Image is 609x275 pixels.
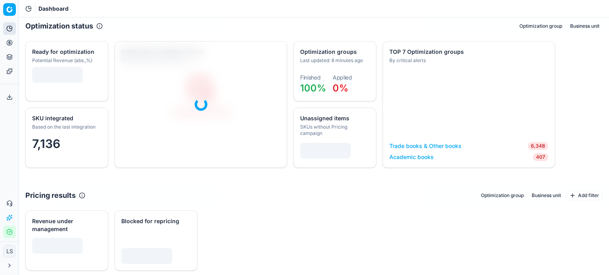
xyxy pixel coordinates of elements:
[121,217,189,225] div: Blocked for repricing
[533,153,548,161] span: 407
[300,75,326,80] dt: Finished
[389,57,547,64] div: By critical alerts
[32,124,100,130] div: Based on the last integration
[25,21,93,32] h2: Optimization status
[333,75,352,80] dt: Applied
[300,124,368,137] div: SKUs without Pricing campaign
[32,114,100,122] div: SKU integrated
[300,48,368,56] div: Optimization groups
[32,48,100,56] div: Ready for optimization
[300,57,368,64] div: Last updated: 8 minutes ago
[4,245,15,257] span: LS
[567,21,603,31] button: Business unit
[38,5,69,13] nav: breadcrumb
[300,114,368,122] div: Unassigned items
[32,137,60,151] span: 7,136
[389,142,462,150] a: Trade books & Other books
[389,48,547,56] div: TOP 7 Optimization groups
[529,191,564,200] button: Business unit
[528,142,548,150] span: 6,348
[32,217,100,233] div: Revenue under management
[516,21,565,31] button: Optimization group
[300,82,326,94] span: 100%
[32,57,100,64] div: Potential Revenue (abs.,%)
[333,82,349,94] span: 0%
[38,5,69,13] span: Dashboard
[478,191,527,200] button: Optimization group
[566,191,603,200] button: Add filter
[25,190,76,201] h2: Pricing results
[3,245,16,258] button: LS
[389,153,434,161] a: Academic books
